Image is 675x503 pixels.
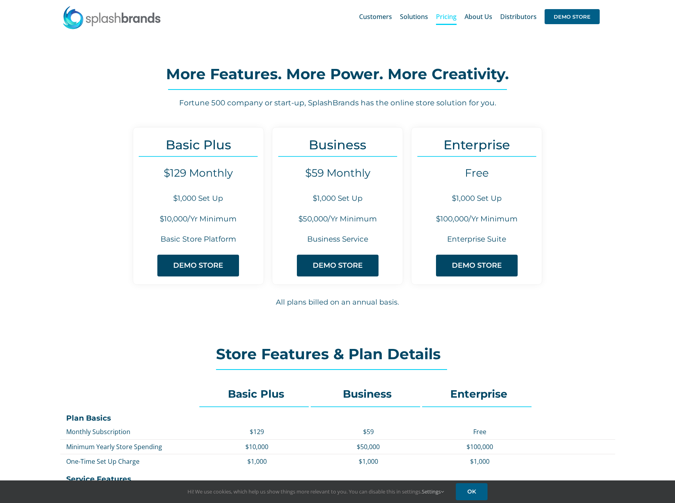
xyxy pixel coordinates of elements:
p: $10,000 [205,442,309,451]
span: DEMO STORE [452,261,502,270]
span: Hi! We use cookies, which help us show things more relevant to you. You can disable this in setti... [187,488,444,495]
a: DEMO STORE [297,255,379,276]
h6: $1,000 Set Up [411,193,542,204]
span: DEMO STORE [173,261,223,270]
h3: Business [272,137,403,152]
span: About Us [465,13,492,20]
strong: Basic Plus [228,387,284,400]
h6: Fortune 500 company or start-up, SplashBrands has the online store solution for you. [60,98,615,109]
a: DEMO STORE [545,4,600,29]
h4: $129 Monthly [133,167,264,179]
p: $59 [317,427,420,436]
a: Pricing [436,4,457,29]
p: $100,000 [428,442,532,451]
p: $1,000 [205,457,309,466]
a: Customers [359,4,392,29]
img: SplashBrands.com Logo [62,6,161,29]
span: Solutions [400,13,428,20]
strong: Business [343,387,392,400]
strong: Plan Basics [66,413,111,423]
h6: $50,000/Yr Minimum [272,214,403,225]
p: $129 [205,427,309,436]
p: Monthly Subscription [66,427,197,436]
h6: $10,000/Yr Minimum [133,214,264,225]
h6: $1,000 Set Up [133,193,264,204]
strong: Enterprise [450,387,507,400]
h4: $59 Monthly [272,167,403,179]
p: $50,000 [317,442,420,451]
p: $1,000 [428,457,532,466]
h3: Basic Plus [133,137,264,152]
a: DEMO STORE [436,255,518,276]
h6: All plans billed on an annual basis. [60,297,615,308]
h3: Enterprise [411,137,542,152]
a: Distributors [500,4,537,29]
h6: $100,000/Yr Minimum [411,214,542,225]
h6: Enterprise Suite [411,234,542,245]
a: OK [456,483,488,500]
nav: Main Menu [359,4,600,29]
p: One-Time Set Up Charge [66,457,197,466]
span: Customers [359,13,392,20]
h2: Store Features & Plan Details [216,346,459,362]
p: Free [428,427,532,436]
span: Distributors [500,13,537,20]
span: DEMO STORE [545,9,600,24]
p: Minimum Yearly Store Spending [66,442,197,451]
p: $1,000 [317,457,420,466]
h6: $1,000 Set Up [272,193,403,204]
a: DEMO STORE [157,255,239,276]
h4: Free [411,167,542,179]
a: Settings [422,488,444,495]
span: DEMO STORE [313,261,363,270]
strong: Service Features [66,474,131,484]
h6: Business Service [272,234,403,245]
span: Pricing [436,13,457,20]
h2: More Features. More Power. More Creativity. [60,66,615,82]
h6: Basic Store Platform [133,234,264,245]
